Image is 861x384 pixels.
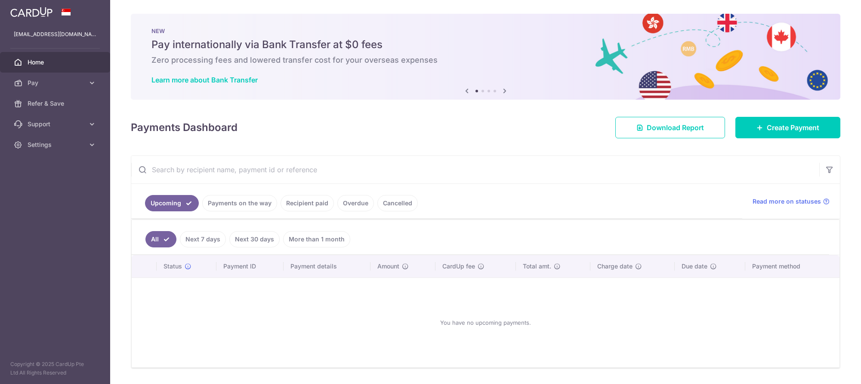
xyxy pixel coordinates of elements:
[216,255,284,277] th: Payment ID
[281,195,334,211] a: Recipient paid
[284,255,370,277] th: Payment details
[767,122,819,133] span: Create Payment
[337,195,374,211] a: Overdue
[753,197,830,206] a: Read more on statuses
[523,262,551,271] span: Total amt.
[735,117,840,138] a: Create Payment
[229,231,280,247] a: Next 30 days
[10,7,52,17] img: CardUp
[151,55,820,65] h6: Zero processing fees and lowered transfer cost for your overseas expenses
[28,58,84,67] span: Home
[180,231,226,247] a: Next 7 days
[151,38,820,52] h5: Pay internationally via Bank Transfer at $0 fees
[145,195,199,211] a: Upcoming
[131,120,238,135] h4: Payments Dashboard
[145,231,176,247] a: All
[202,195,277,211] a: Payments on the way
[377,195,418,211] a: Cancelled
[753,197,821,206] span: Read more on statuses
[164,262,182,271] span: Status
[745,255,839,277] th: Payment method
[615,117,725,138] a: Download Report
[131,14,840,100] img: Bank transfer banner
[131,156,819,183] input: Search by recipient name, payment id or reference
[151,76,258,84] a: Learn more about Bank Transfer
[442,262,475,271] span: CardUp fee
[151,27,820,34] p: NEW
[14,30,96,39] p: [EMAIL_ADDRESS][DOMAIN_NAME]
[28,79,84,87] span: Pay
[28,120,84,128] span: Support
[597,262,633,271] span: Charge date
[142,285,829,360] div: You have no upcoming payments.
[28,99,84,108] span: Refer & Save
[283,231,350,247] a: More than 1 month
[682,262,707,271] span: Due date
[377,262,399,271] span: Amount
[647,122,704,133] span: Download Report
[28,140,84,149] span: Settings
